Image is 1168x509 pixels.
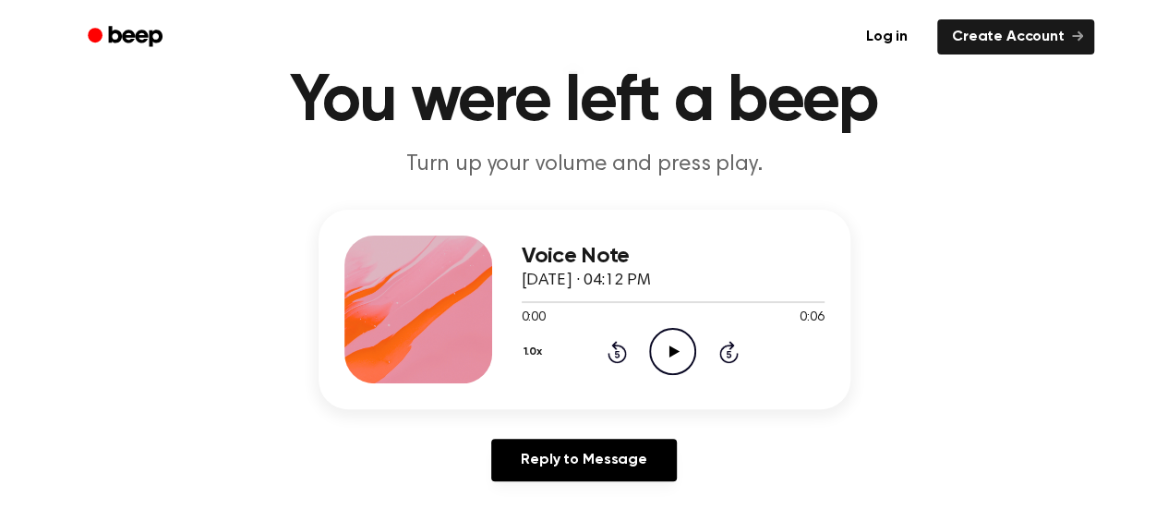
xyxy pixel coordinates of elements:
span: 0:00 [522,309,546,328]
p: Turn up your volume and press play. [230,150,939,180]
span: [DATE] · 04:12 PM [522,273,651,289]
h3: Voice Note [522,244,825,269]
a: Beep [75,19,179,55]
button: 1.0x [522,336,549,368]
h1: You were left a beep [112,68,1057,135]
span: 0:06 [800,309,824,328]
a: Create Account [937,19,1094,55]
a: Reply to Message [491,439,676,481]
a: Log in [848,16,926,58]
